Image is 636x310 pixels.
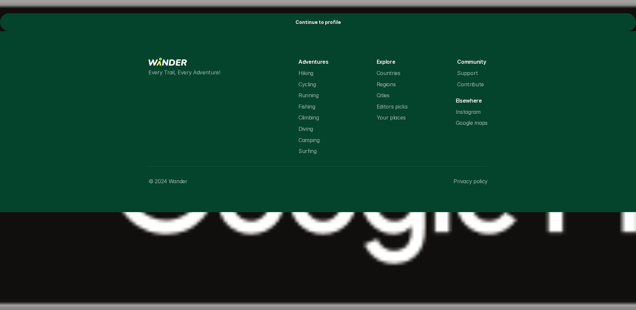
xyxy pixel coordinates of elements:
p: Support [457,69,478,78]
p: Fishing [298,103,315,111]
p: © 2024 Wander [148,177,187,186]
p: Hiking [298,69,313,78]
p: Elsewhere [456,97,482,105]
p: Editors picks [377,103,408,111]
p: Your places [377,114,405,122]
p: Regions [377,80,396,89]
p: Running [298,91,319,100]
p: Adventures [298,58,329,66]
p: Surfing [298,147,317,156]
p: Privacy policy [453,177,488,186]
p: Cities [377,91,390,100]
p: Countries [377,69,400,78]
p: Google maps [456,119,488,127]
p: Climbing [298,114,319,122]
p: Camping [298,136,320,145]
p: Instagram [456,108,481,116]
p: Community [457,58,486,66]
p: Every Trail, Every Adventure! [148,68,250,77]
p: Contribute [457,80,484,89]
p: Continue to profile [295,19,341,26]
p: Explore [377,58,396,66]
p: Diving [298,125,313,133]
p: Cycling [298,80,316,89]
